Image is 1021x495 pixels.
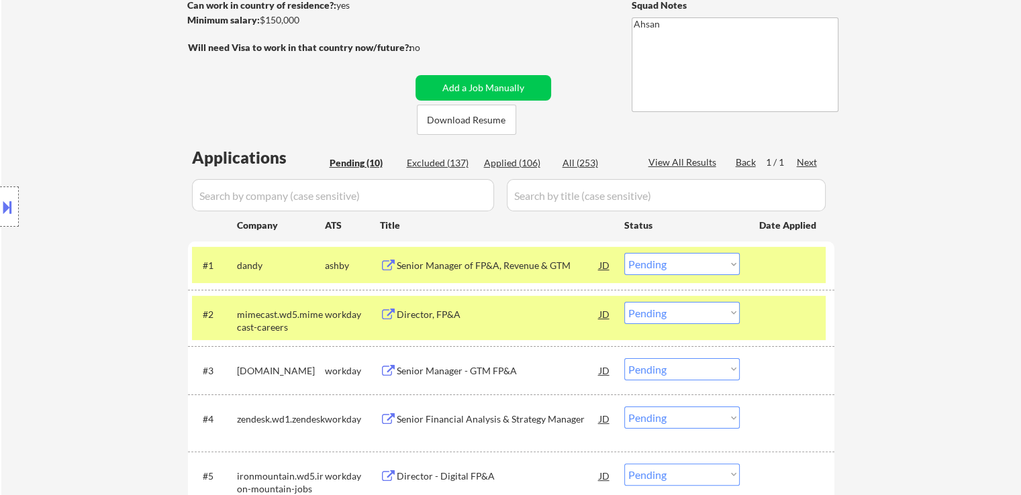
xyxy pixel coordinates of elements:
div: Senior Financial Analysis & Strategy Manager [397,412,599,426]
div: Back [736,156,757,169]
div: JD [598,358,612,382]
div: All (253) [563,156,630,170]
div: Date Applied [759,219,818,232]
div: workday [325,364,380,378]
div: Pending (10) [330,156,397,170]
button: Download Resume [417,105,516,135]
div: Director, FP&A [397,308,599,321]
div: $150,000 [187,13,411,27]
div: ashby [325,259,380,272]
strong: Will need Visa to work in that country now/future?: [188,42,411,53]
input: Search by company (case sensitive) [192,179,494,211]
strong: Minimum salary: [187,14,260,25]
div: dandy [237,259,325,272]
div: Applied (106) [484,156,551,170]
div: workday [325,308,380,321]
div: JD [598,253,612,277]
div: Status [624,213,740,237]
div: JD [598,406,612,431]
div: Next [797,156,818,169]
div: Title [380,219,612,232]
div: [DOMAIN_NAME] [237,364,325,378]
div: Company [237,219,325,232]
button: Add a Job Manually [416,75,551,101]
div: no [409,41,448,54]
div: mimecast.wd5.mimecast-careers [237,308,325,334]
div: Applications [192,150,325,166]
div: Senior Manager - GTM FP&A [397,364,599,378]
div: workday [325,412,380,426]
div: #3 [203,364,226,378]
div: JD [598,463,612,488]
div: 1 / 1 [766,156,797,169]
div: ATS [325,219,380,232]
div: JD [598,302,612,326]
div: zendesk.wd1.zendesk [237,412,325,426]
div: workday [325,470,380,483]
div: Senior Manager of FP&A, Revenue & GTM [397,259,599,272]
div: View All Results [648,156,720,169]
div: Excluded (137) [407,156,474,170]
div: Director - Digital FP&A [397,470,599,483]
div: #5 [203,470,226,483]
div: #4 [203,412,226,426]
input: Search by title (case sensitive) [507,179,826,211]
